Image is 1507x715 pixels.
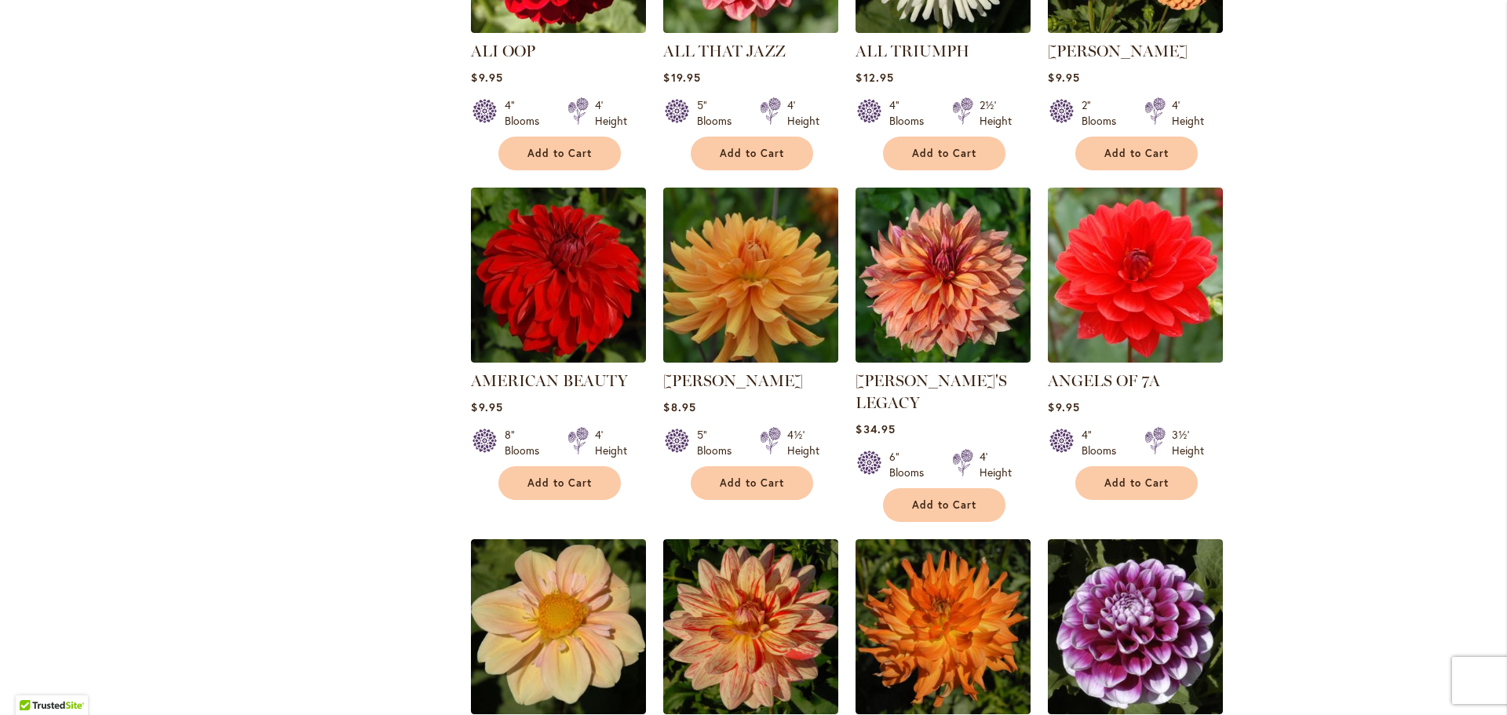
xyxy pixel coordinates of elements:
a: AMBER QUEEN [1048,21,1223,36]
div: 4" Blooms [889,97,933,129]
span: $8.95 [663,399,695,414]
div: 4' Height [595,97,627,129]
button: Add to Cart [498,466,621,500]
button: Add to Cart [1075,466,1198,500]
button: Add to Cart [691,137,813,170]
div: 4" Blooms [1082,427,1126,458]
a: AMERICAN BEAUTY [471,351,646,366]
a: [PERSON_NAME]'S LEGACY [856,371,1007,412]
a: ALL TRIUMPH [856,21,1031,36]
div: 4' Height [595,427,627,458]
a: ALL TRIUMPH [856,42,969,60]
span: $12.95 [856,70,893,85]
a: AMERICAN BEAUTY [471,371,628,390]
div: 2½' Height [980,97,1012,129]
span: Add to Cart [1104,147,1169,160]
button: Add to Cart [883,488,1005,522]
div: 6" Blooms [889,449,933,480]
img: Andy's Legacy [856,188,1031,363]
span: Add to Cart [527,147,592,160]
div: 8" Blooms [505,427,549,458]
a: [PERSON_NAME] [663,371,803,390]
button: Add to Cart [1075,137,1198,170]
img: AWE SHUCKS [663,539,838,714]
button: Add to Cart [498,137,621,170]
a: ANGELS OF 7A [1048,351,1223,366]
span: Add to Cart [912,147,976,160]
div: 5" Blooms [697,97,741,129]
span: $9.95 [471,70,502,85]
iframe: Launch Accessibility Center [12,659,56,703]
span: Add to Cart [1104,476,1169,490]
div: 3½' Height [1172,427,1204,458]
a: [PERSON_NAME] [1048,42,1188,60]
span: $9.95 [1048,399,1079,414]
a: ALL THAT JAZZ [663,42,786,60]
span: Add to Cart [720,476,784,490]
div: 4' Height [1172,97,1204,129]
a: ALI OOP [471,42,535,60]
span: $19.95 [663,70,700,85]
button: Add to Cart [691,466,813,500]
div: 2" Blooms [1082,97,1126,129]
a: ALI OOP [471,21,646,36]
button: Add to Cart [883,137,1005,170]
a: ANDREW CHARLES [663,351,838,366]
span: $9.95 [471,399,502,414]
div: 4" Blooms [505,97,549,129]
a: ANGELS OF 7A [1048,371,1160,390]
span: Add to Cart [527,476,592,490]
img: B-MAN [1048,539,1223,714]
div: 5" Blooms [697,427,741,458]
img: APPLEBLOSSOM [471,539,646,714]
div: 4' Height [787,97,819,129]
img: ANDREW CHARLES [663,188,838,363]
span: $34.95 [856,421,895,436]
img: ANGELS OF 7A [1048,188,1223,363]
span: Add to Cart [720,147,784,160]
span: Add to Cart [912,498,976,512]
img: AZTECA [856,539,1031,714]
a: ALL THAT JAZZ [663,21,838,36]
div: 4' Height [980,449,1012,480]
a: Andy's Legacy [856,351,1031,366]
div: 4½' Height [787,427,819,458]
span: $9.95 [1048,70,1079,85]
img: AMERICAN BEAUTY [471,188,646,363]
